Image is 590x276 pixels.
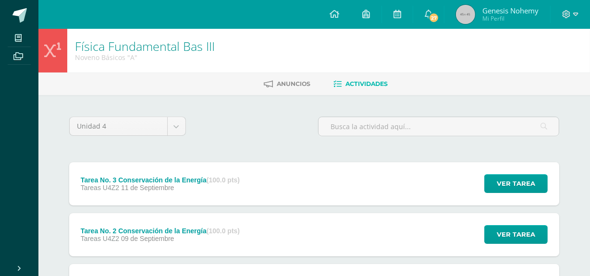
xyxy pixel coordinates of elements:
[497,175,535,192] span: Ver tarea
[277,80,310,87] span: Anuncios
[482,6,539,15] span: Genesis Nohemy
[121,235,174,242] span: 09 de Septiembre
[319,117,559,136] input: Busca la actividad aquí...
[81,235,119,242] span: Tareas U4Z2
[81,227,240,235] div: Tarea No. 2 Conservación de la Energía
[482,14,539,23] span: Mi Perfil
[497,226,535,243] span: Ver tarea
[77,117,160,135] span: Unidad 4
[207,227,240,235] strong: (100.0 pts)
[81,184,119,192] span: Tareas U4Z2
[484,174,548,193] button: Ver tarea
[345,80,388,87] span: Actividades
[333,76,388,92] a: Actividades
[81,176,240,184] div: Tarea No. 3 Conservación de la Energía
[264,76,310,92] a: Anuncios
[456,5,475,24] img: 45x45
[75,53,215,62] div: Noveno Básicos 'A'
[75,39,215,53] h1: Física Fundamental Bas III
[121,184,174,192] span: 11 de Septiembre
[207,176,240,184] strong: (100.0 pts)
[75,38,215,54] a: Física Fundamental Bas III
[429,12,439,23] span: 27
[70,117,185,135] a: Unidad 4
[484,225,548,244] button: Ver tarea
